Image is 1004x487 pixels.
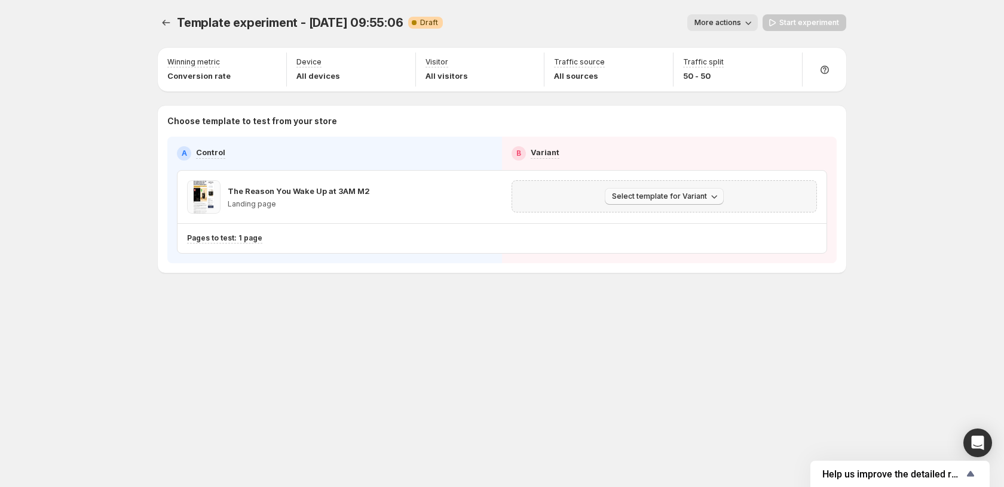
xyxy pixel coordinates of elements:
[167,115,837,127] p: Choose template to test from your store
[612,192,707,201] span: Select template for Variant
[177,16,403,30] span: Template experiment - [DATE] 09:55:06
[683,57,724,67] p: Traffic split
[822,468,963,480] span: Help us improve the detailed report for A/B campaigns
[683,70,724,82] p: 50 - 50
[296,70,340,82] p: All devices
[420,18,438,27] span: Draft
[182,149,187,158] h2: A
[167,70,231,82] p: Conversion rate
[228,185,370,197] p: The Reason You Wake Up at 3AM M2
[694,18,741,27] span: More actions
[516,149,521,158] h2: B
[531,146,559,158] p: Variant
[687,14,758,31] button: More actions
[158,14,175,31] button: Experiments
[228,199,370,209] p: Landing page
[426,57,448,67] p: Visitor
[426,70,468,82] p: All visitors
[963,429,992,457] div: Open Intercom Messenger
[196,146,225,158] p: Control
[187,233,262,243] p: Pages to test: 1 page
[296,57,322,67] p: Device
[167,57,220,67] p: Winning metric
[554,70,605,82] p: All sources
[554,57,605,67] p: Traffic source
[605,188,724,205] button: Select template for Variant
[187,180,221,214] img: The Reason You Wake Up at 3AM M2
[822,467,978,481] button: Show survey - Help us improve the detailed report for A/B campaigns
